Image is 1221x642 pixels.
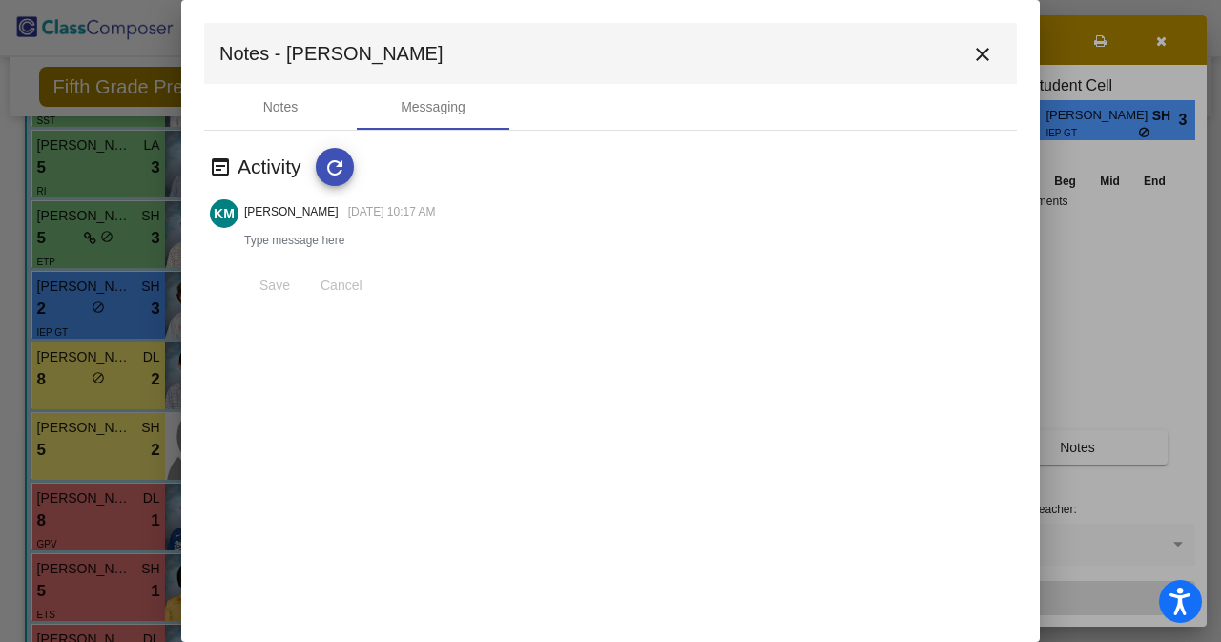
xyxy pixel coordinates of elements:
[209,155,232,178] mat-icon: wysiwyg
[323,156,346,179] mat-icon: refresh
[219,38,444,69] span: Notes - [PERSON_NAME]
[238,155,316,178] h3: Activity
[348,205,436,218] span: [DATE] 10:17 AM
[263,97,299,117] div: Notes
[321,278,362,293] span: Cancel
[971,43,994,66] mat-icon: close
[210,199,238,228] mat-chip-avatar: KM
[401,97,466,117] div: Messaging
[244,203,339,220] p: [PERSON_NAME]
[259,278,290,293] span: Save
